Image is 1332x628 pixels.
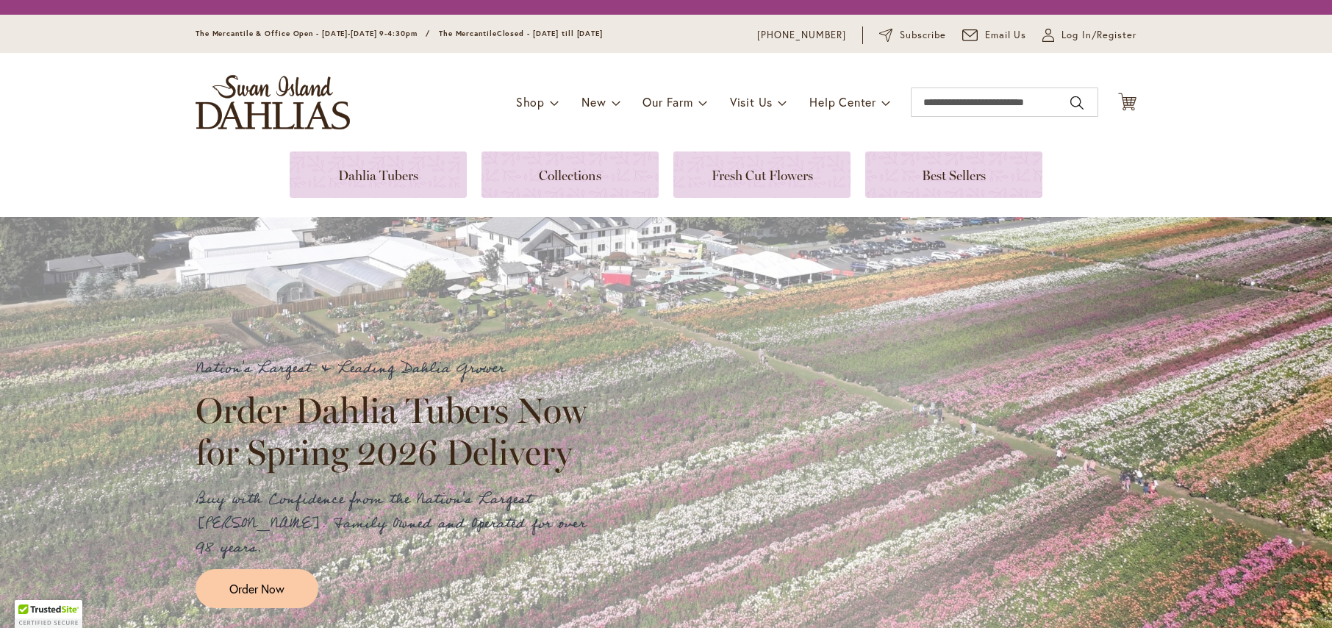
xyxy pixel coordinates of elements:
[516,94,545,110] span: Shop
[757,28,846,43] a: [PHONE_NUMBER]
[985,28,1027,43] span: Email Us
[581,94,606,110] span: New
[497,29,603,38] span: Closed - [DATE] till [DATE]
[196,357,600,381] p: Nation's Largest & Leading Dahlia Grower
[196,390,600,472] h2: Order Dahlia Tubers Now for Spring 2026 Delivery
[879,28,946,43] a: Subscribe
[900,28,946,43] span: Subscribe
[962,28,1027,43] a: Email Us
[642,94,692,110] span: Our Farm
[196,488,600,560] p: Buy with Confidence from the Nation's Largest [PERSON_NAME]. Family Owned and Operated for over 9...
[809,94,876,110] span: Help Center
[730,94,773,110] span: Visit Us
[1070,91,1084,115] button: Search
[196,29,497,38] span: The Mercantile & Office Open - [DATE]-[DATE] 9-4:30pm / The Mercantile
[1042,28,1136,43] a: Log In/Register
[1061,28,1136,43] span: Log In/Register
[196,75,350,129] a: store logo
[196,569,318,608] a: Order Now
